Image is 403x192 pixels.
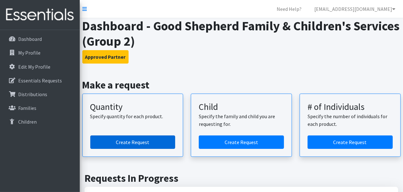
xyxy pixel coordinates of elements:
[90,112,175,120] p: Specify quantity for each product.
[199,112,284,128] p: Specify the family and child you are requesting for.
[308,135,393,149] a: Create a request by number of individuals
[308,112,393,128] p: Specify the number of individuals for each product.
[272,3,307,15] a: Need Help?
[3,115,77,128] a: Children
[308,102,393,112] h3: # of Individuals
[85,172,398,184] h2: Requests In Progress
[90,102,175,112] h3: Quantity
[3,4,77,26] img: HumanEssentials
[18,36,42,42] p: Dashboard
[82,18,401,49] h1: Dashboard - Good Shepherd Family & Children's Services (Group 2)
[3,46,77,59] a: My Profile
[3,33,77,45] a: Dashboard
[3,102,77,114] a: Families
[18,64,50,70] p: Edit My Profile
[82,50,129,64] button: Approved Partner
[3,74,77,87] a: Essentials Requests
[18,77,62,84] p: Essentials Requests
[309,3,400,15] a: [EMAIL_ADDRESS][DOMAIN_NAME]
[18,50,41,56] p: My Profile
[18,91,47,97] p: Distributions
[3,88,77,101] a: Distributions
[18,119,37,125] p: Children
[3,60,77,73] a: Edit My Profile
[90,135,175,149] a: Create a request by quantity
[18,105,36,111] p: Families
[82,79,401,91] h2: Make a request
[199,102,284,112] h3: Child
[199,135,284,149] a: Create a request for a child or family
